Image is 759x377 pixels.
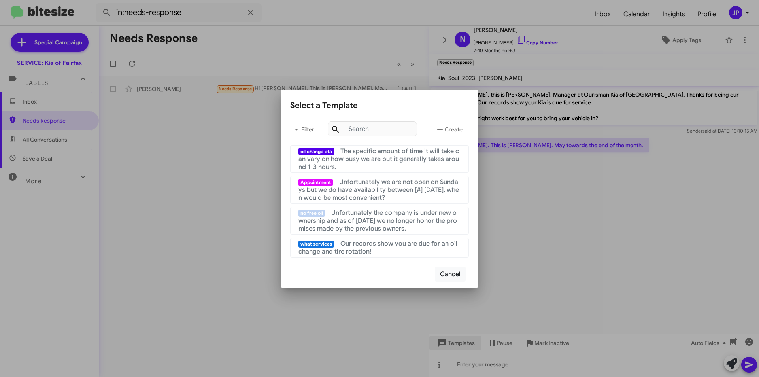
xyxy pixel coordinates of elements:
span: Filter [290,122,315,136]
span: The specific amount of time it will take can vary on how busy we are but it generally takes aroun... [298,147,459,171]
span: what services [298,241,334,248]
div: Select a Template [290,99,469,112]
span: no free oil [298,210,325,217]
button: Cancel [435,267,466,282]
span: Create [435,122,463,136]
input: Search [328,121,417,136]
span: Unfortunately we are not open on Sundays but we do have availability between [#] [DATE], when wou... [298,178,459,202]
span: Our records show you are due for an oil change and tire rotation! [298,240,457,256]
span: Appointment [298,179,333,186]
span: Unfortunately the company is under new ownership and as of [DATE] we no longer honor the promises... [298,209,457,233]
button: Filter [290,120,315,139]
button: Create [429,120,469,139]
span: oil change eta [298,148,334,155]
